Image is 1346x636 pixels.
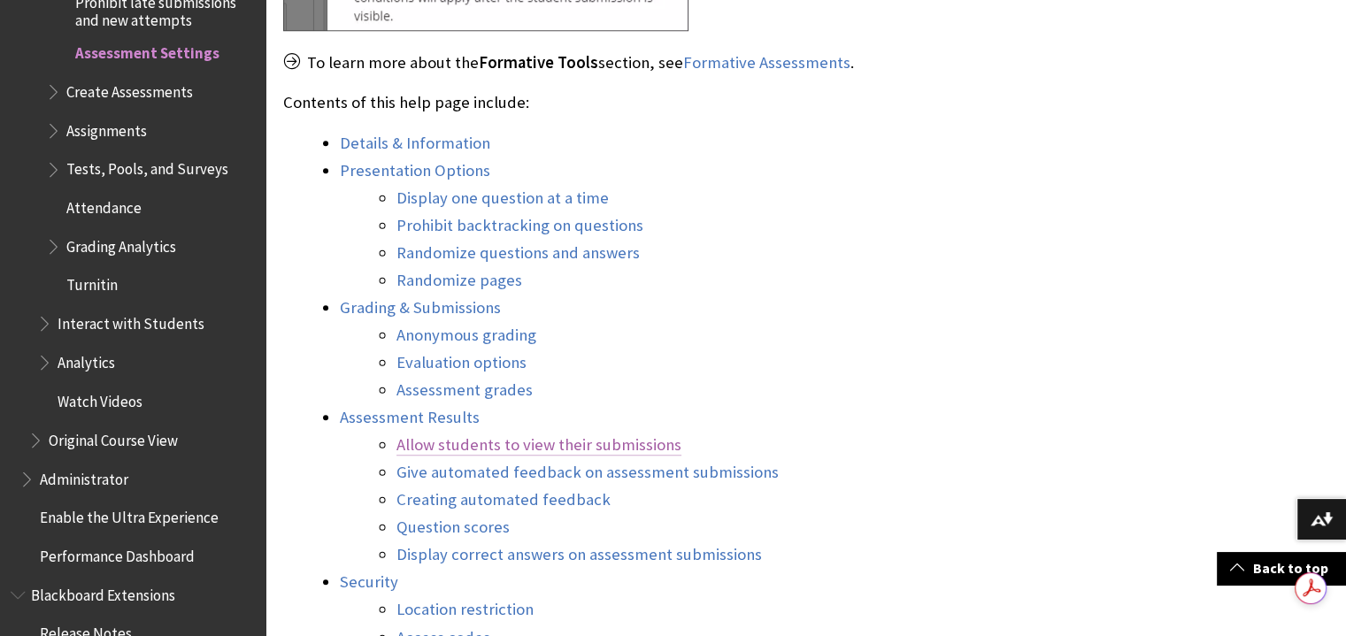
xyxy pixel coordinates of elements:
a: Randomize questions and answers [396,242,640,264]
span: Grading Analytics [66,232,176,256]
a: Details & Information [340,133,490,154]
a: Location restriction [396,599,534,620]
a: Display correct answers on assessment submissions [396,544,762,565]
a: Back to top [1217,552,1346,585]
span: Interact with Students [58,309,204,333]
a: Prohibit backtracking on questions [396,215,643,236]
a: Give automated feedback on assessment submissions [396,462,779,483]
a: Evaluation options [396,352,527,373]
span: Turnitin [66,271,118,295]
a: Assessment grades [396,379,533,401]
span: Assessment Settings [75,39,219,63]
span: Original Course View [49,425,178,448]
a: Security [340,571,398,593]
a: Grading & Submissions [340,297,501,318]
p: Contents of this help page include: [283,91,1066,114]
a: Formative Assessments [683,52,850,73]
span: Administrator [40,464,128,487]
a: Question scores [396,517,510,538]
a: Display one question at a time [396,188,609,209]
p: To learn more about the section, see . [283,51,1066,74]
a: Presentation Options [340,160,490,181]
a: Allow students to view their submissions [396,434,681,456]
span: Formative Tools [479,52,598,73]
span: Blackboard Extensions [31,579,175,603]
span: Create Assessments [66,77,193,101]
a: Assessment Results [340,407,480,428]
span: Performance Dashboard [40,540,195,564]
a: Randomize pages [396,270,522,291]
span: Enable the Ultra Experience [40,502,219,526]
span: Watch Videos [58,387,142,410]
span: Tests, Pools, and Surveys [66,155,228,179]
span: Assignments [66,116,147,140]
a: Anonymous grading [396,325,536,346]
span: Attendance [66,193,142,217]
span: Analytics [58,348,115,372]
a: Creating automated feedback [396,489,611,510]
